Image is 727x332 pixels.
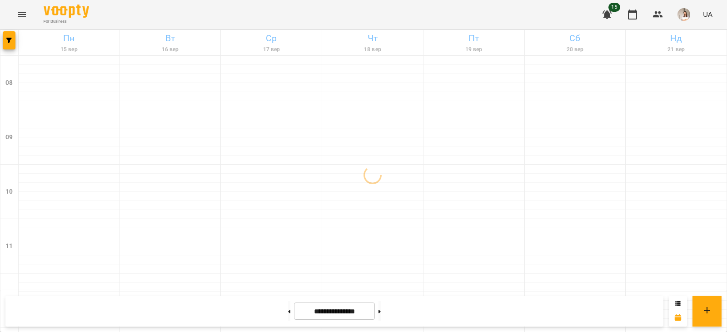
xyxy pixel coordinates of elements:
[11,4,33,25] button: Menu
[5,187,13,197] h6: 10
[324,31,422,45] h6: Чт
[44,5,89,18] img: Voopty Logo
[20,45,118,54] h6: 15 вер
[526,31,624,45] h6: Сб
[5,241,13,251] h6: 11
[677,8,690,21] img: 712aada8251ba8fda70bc04018b69839.jpg
[121,31,219,45] h6: Вт
[703,10,712,19] span: UA
[425,31,523,45] h6: Пт
[324,45,422,54] h6: 18 вер
[222,45,320,54] h6: 17 вер
[627,31,725,45] h6: Нд
[20,31,118,45] h6: Пн
[121,45,219,54] h6: 16 вер
[627,45,725,54] h6: 21 вер
[222,31,320,45] h6: Ср
[425,45,523,54] h6: 19 вер
[5,78,13,88] h6: 08
[44,19,89,24] span: For Business
[608,3,620,12] span: 15
[699,6,716,23] button: UA
[5,132,13,142] h6: 09
[526,45,624,54] h6: 20 вер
